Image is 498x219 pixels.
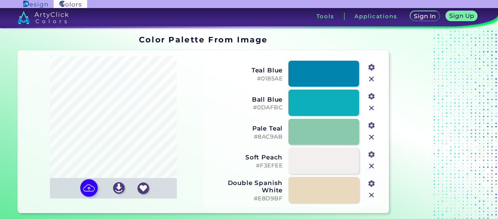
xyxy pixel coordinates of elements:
a: Sign Up [445,11,478,22]
h3: Tools [316,14,334,19]
img: icon_close.svg [367,103,376,113]
iframe: Advertisement [392,33,483,217]
h3: Double Spanish White [208,179,283,194]
img: icon picture [80,179,98,197]
h5: #0DAFBC [208,104,283,111]
h5: #8AC9AB [208,133,283,140]
img: ArtyClick Design logo [23,1,48,8]
img: icon_close.svg [367,74,376,84]
img: icon_close.svg [367,132,376,142]
h5: #E8D9BF [208,195,283,202]
img: logo_artyclick_colors_white.svg [17,11,69,24]
h3: Teal Blue [208,67,283,74]
img: icon_favourite_white.svg [137,182,149,194]
h5: #F3EFEE [208,162,283,169]
h5: Sign In [413,13,436,19]
h3: Applications [354,14,397,19]
img: icon_close.svg [367,190,376,200]
h3: Pale Teal [208,125,283,132]
h3: Soft Peach [208,154,283,161]
h5: #0185AE [208,75,283,82]
a: Sign In [409,11,440,22]
img: icon_close.svg [367,161,376,171]
img: icon_download_white.svg [113,182,125,194]
h5: Sign Up [449,13,475,19]
h1: Color Palette From Image [139,34,268,45]
h3: Ball Blue [208,96,283,103]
